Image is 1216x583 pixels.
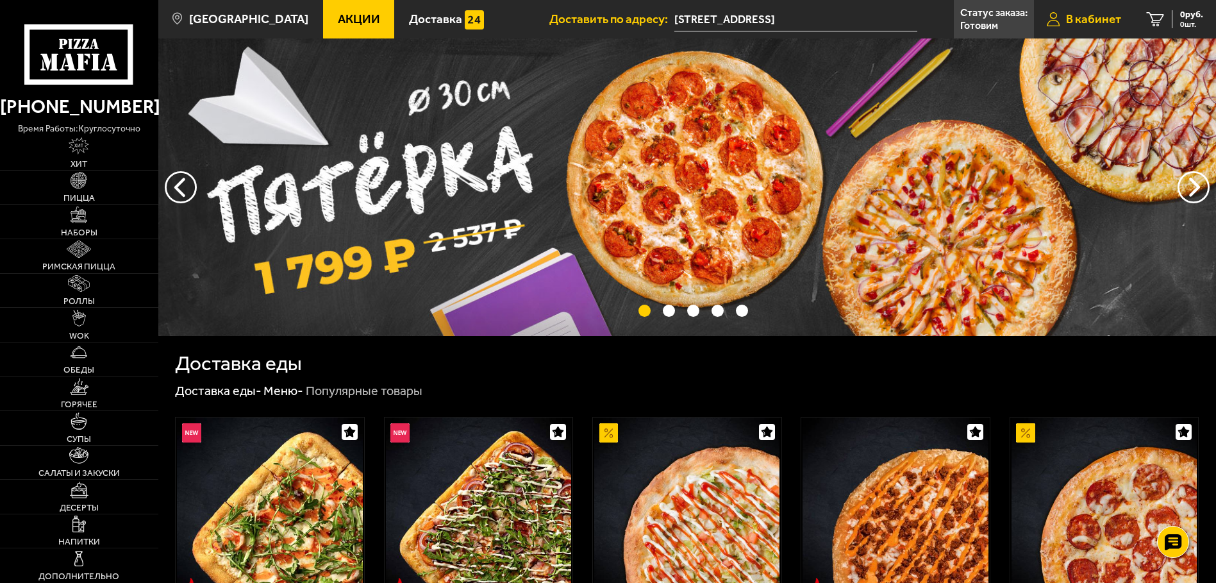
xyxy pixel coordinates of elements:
span: Горячее [61,400,97,409]
a: Меню- [263,384,303,398]
span: 0 шт. [1180,21,1203,28]
span: Дополнительно [38,572,119,581]
h1: Доставка еды [175,353,302,374]
button: следующий [165,171,197,203]
span: Малая Карпатская улица, 21 [674,8,917,31]
span: В кабинет [1066,13,1121,26]
span: [GEOGRAPHIC_DATA] [189,13,308,26]
span: 0 руб. [1180,10,1203,19]
button: точки переключения [638,305,651,317]
img: Новинка [182,423,201,443]
span: Супы [67,435,91,444]
span: Римская пицца [42,262,115,271]
span: Десерты [60,503,99,512]
span: WOK [69,332,89,341]
span: Роллы [63,297,95,306]
span: Пицца [63,194,95,203]
button: точки переключения [687,305,699,317]
p: Статус заказа: [960,8,1028,18]
button: точки переключения [736,305,748,317]
input: Ваш адрес доставки [674,8,917,31]
div: Популярные товары [306,383,422,400]
button: точки переключения [712,305,724,317]
button: предыдущий [1178,171,1210,203]
img: Новинка [390,423,410,443]
span: Доставка [409,13,462,26]
img: Акционный [599,423,619,443]
span: Салаты и закуски [38,469,120,478]
span: Наборы [61,228,97,237]
span: Доставить по адресу: [549,13,674,26]
span: Напитки [58,537,100,546]
span: Акции [338,13,380,26]
img: 15daf4d41897b9f0e9f617042186c801.svg [465,10,484,30]
span: Хит [71,160,87,169]
a: Доставка еды- [175,384,262,398]
span: Обеды [63,366,94,375]
img: Акционный [1016,423,1035,443]
button: точки переключения [663,305,675,317]
p: Готовим [960,21,998,31]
